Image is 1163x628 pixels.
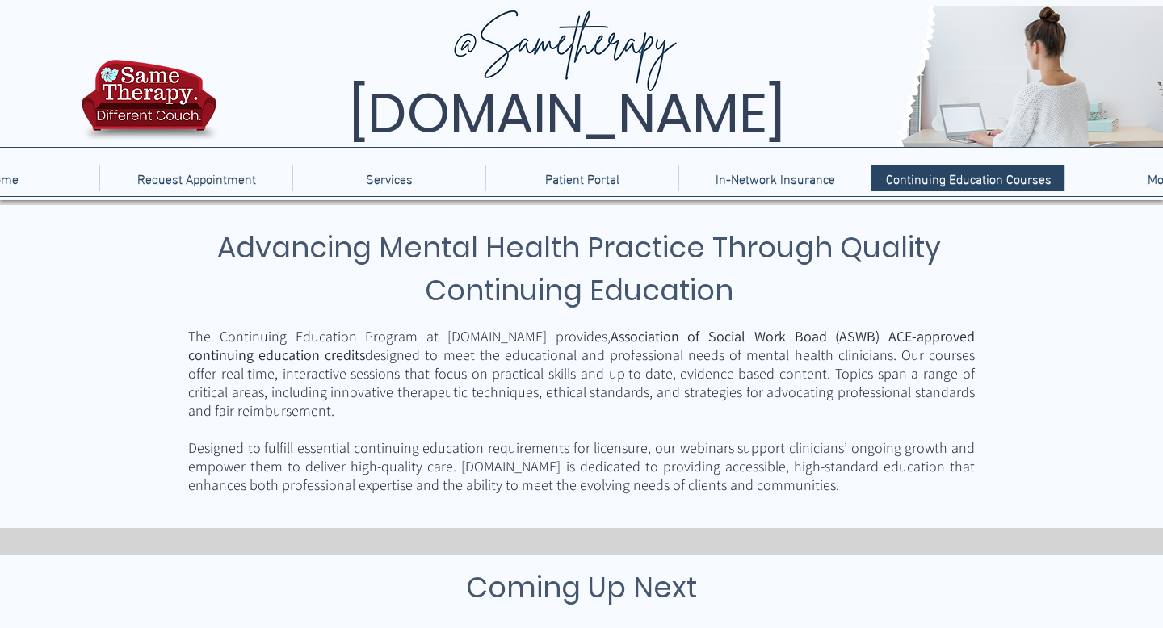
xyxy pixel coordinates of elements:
span: Designed to fulfill essential continuing education requirements for licensure, our webinars suppo... [188,438,975,494]
a: Request Appointment [99,165,292,191]
span: Association of Social Work Boad (ASWB) ACE-approved continuing education credits [188,327,975,364]
a: Continuing Education Courses [871,165,1064,191]
p: Continuing Education Courses [878,165,1060,191]
p: Services [358,165,421,191]
a: In-Network Insurance [678,165,871,191]
a: Patient Portal [485,165,678,191]
p: Request Appointment [129,165,264,191]
span: [DOMAIN_NAME] [349,75,785,152]
h3: Coming Up Next [238,566,925,609]
p: Patient Portal [537,165,628,191]
p: In-Network Insurance [707,165,843,191]
img: TBH.US [77,57,221,153]
div: Services [292,165,485,191]
h3: Advancing Mental Health Practice Through Quality Continuing Education [186,226,972,312]
span: The Continuing Education Program at [DOMAIN_NAME] provides, designed to meet the educational and ... [188,327,975,420]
